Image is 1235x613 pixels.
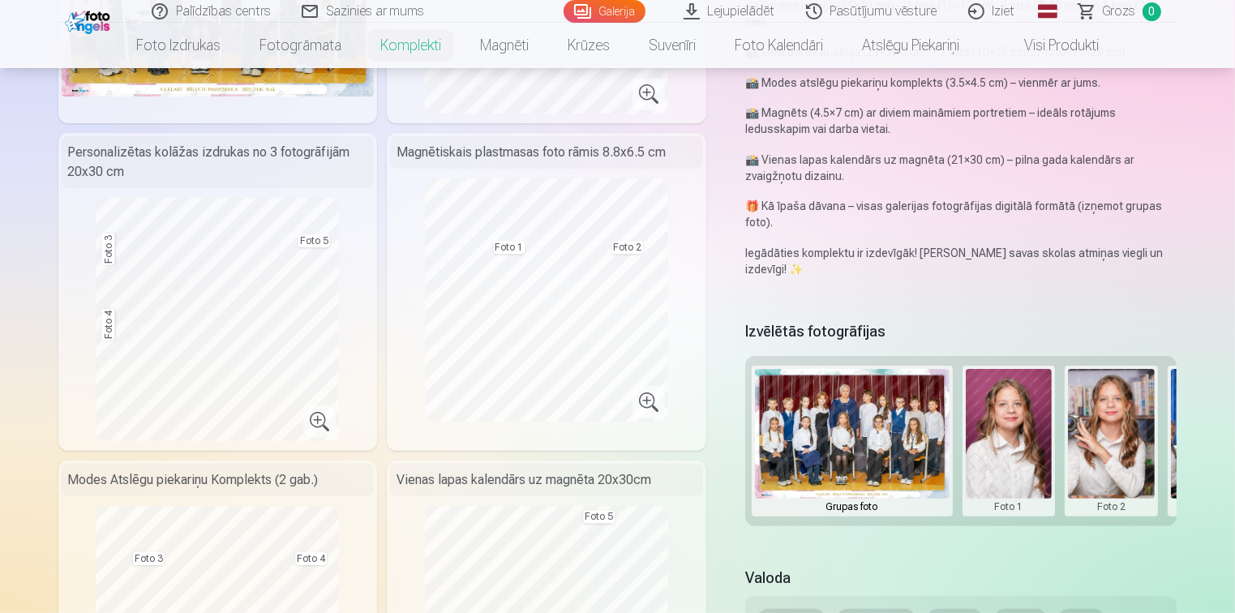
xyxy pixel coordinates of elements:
p: Iegādāties komplektu ir izdevīgāk! [PERSON_NAME] savas skolas atmiņas viegli un izdevīgi! ✨ [745,245,1177,277]
div: Magnētiskais plastmasas foto rāmis 8.8x6.5 cm [390,136,703,169]
a: Visi produkti [979,23,1118,68]
p: 🎁 Kā īpaša dāvana – visas galerijas fotogrāfijas digitālā formātā (izņemot grupas foto). [745,198,1177,230]
a: Fotogrāmata [240,23,361,68]
span: 0 [1143,2,1161,21]
span: Grozs [1103,2,1136,21]
div: Grupas foto [755,499,950,515]
a: Krūzes [548,23,629,68]
a: Foto izdrukas [117,23,240,68]
h5: Valoda [745,567,1177,589]
a: Foto kalendāri [715,23,843,68]
a: Komplekti [361,23,461,68]
div: Personalizētas kolāžas izdrukas no 3 fotogrāfijām 20x30 cm [62,136,375,188]
h5: Izvēlētās fotogrāfijas [745,320,886,343]
p: 📸 Modes atslēgu piekariņu komplekts (3.5×4.5 cm) – vienmēr ar jums. [745,75,1177,91]
p: 📸 Magnēts (4.5×7 cm) ar diviem maināmiem portretiem – ideāls rotājums ledusskapim vai darba vietai. [745,105,1177,137]
a: Suvenīri [629,23,715,68]
a: Atslēgu piekariņi [843,23,979,68]
p: 📸 Vienas lapas kalendārs uz magnēta (21×30 cm) – pilna gada kalendārs ar zvaigžņotu dizainu. [745,152,1177,184]
div: Modes Atslēgu piekariņu Komplekts (2 gab.) [62,464,375,496]
div: Vienas lapas kalendārs uz magnēta 20x30cm [390,464,703,496]
a: Magnēti [461,23,548,68]
img: /fa1 [65,6,114,34]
